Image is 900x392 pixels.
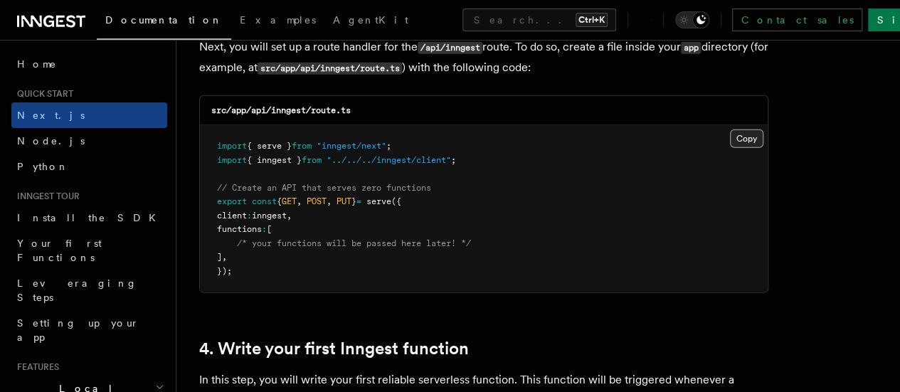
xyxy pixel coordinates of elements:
a: Install the SDK [11,205,167,231]
span: Node.js [17,135,85,147]
span: AgentKit [333,14,408,26]
span: , [287,211,292,221]
span: Python [17,161,69,172]
span: serve [366,196,391,206]
span: ] [217,252,222,262]
span: inngest [252,211,287,221]
span: Features [11,361,59,373]
span: } [351,196,356,206]
span: Setting up your app [17,317,139,343]
span: GET [282,196,297,206]
span: , [297,196,302,206]
span: = [356,196,361,206]
kbd: Ctrl+K [576,13,608,27]
span: from [292,141,312,151]
a: Contact sales [732,9,862,31]
span: , [222,252,227,262]
span: /* your functions will be passed here later! */ [237,238,471,248]
a: AgentKit [324,4,417,38]
span: Next.js [17,110,85,121]
span: : [262,224,267,234]
span: , [327,196,332,206]
code: app [681,42,701,54]
span: import [217,155,247,165]
a: Documentation [97,4,231,40]
a: Node.js [11,128,167,154]
span: ({ [391,196,401,206]
a: Home [11,51,167,77]
a: 4. Write your first Inngest function [199,339,469,359]
span: "inngest/next" [317,141,386,151]
a: Python [11,154,167,179]
button: Search...Ctrl+K [462,9,616,31]
span: from [302,155,322,165]
a: Setting up your app [11,310,167,350]
span: Leveraging Steps [17,277,137,303]
span: { [277,196,282,206]
span: Documentation [105,14,223,26]
span: { serve } [247,141,292,151]
span: PUT [337,196,351,206]
span: [ [267,224,272,234]
p: Next, you will set up a route handler for the route. To do so, create a file inside your director... [199,37,768,78]
span: Your first Functions [17,238,102,263]
span: "../../../inngest/client" [327,155,451,165]
a: Your first Functions [11,231,167,270]
span: ; [386,141,391,151]
code: src/app/api/inngest/route.ts [211,105,351,115]
a: Leveraging Steps [11,270,167,310]
span: import [217,141,247,151]
span: export [217,196,247,206]
span: Quick start [11,88,73,100]
span: ; [451,155,456,165]
span: Home [17,57,57,71]
code: /api/inngest [418,42,482,54]
span: Examples [240,14,316,26]
a: Next.js [11,102,167,128]
span: { inngest } [247,155,302,165]
button: Copy [730,129,763,148]
span: Inngest tour [11,191,80,202]
button: Toggle dark mode [675,11,709,28]
span: }); [217,266,232,276]
span: Install the SDK [17,212,164,223]
a: Examples [231,4,324,38]
span: functions [217,224,262,234]
span: // Create an API that serves zero functions [217,183,431,193]
span: client [217,211,247,221]
span: POST [307,196,327,206]
code: src/app/api/inngest/route.ts [258,63,402,75]
span: const [252,196,277,206]
span: : [247,211,252,221]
